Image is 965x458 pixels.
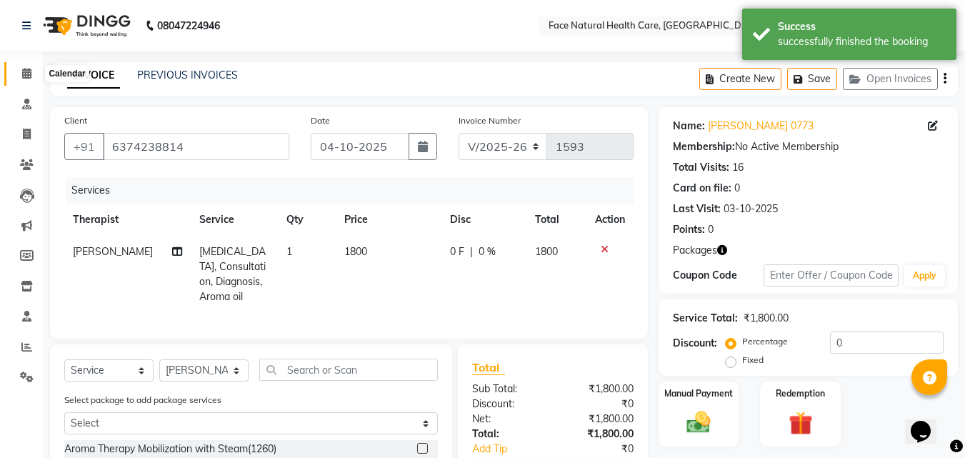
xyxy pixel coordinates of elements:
[742,335,788,348] label: Percentage
[673,201,721,216] div: Last Visit:
[526,204,587,236] th: Total
[479,244,496,259] span: 0 %
[535,245,558,258] span: 1800
[742,354,764,367] label: Fixed
[45,65,89,82] div: Calendar
[64,133,104,160] button: +91
[781,409,820,438] img: _gift.svg
[191,204,278,236] th: Service
[673,222,705,237] div: Points:
[553,382,644,397] div: ₹1,800.00
[724,201,778,216] div: 03-10-2025
[450,244,464,259] span: 0 F
[673,160,729,175] div: Total Visits:
[843,68,938,90] button: Open Invoices
[470,244,473,259] span: |
[36,6,134,46] img: logo
[732,160,744,175] div: 16
[905,401,951,444] iframe: chat widget
[673,243,717,258] span: Packages
[904,265,945,287] button: Apply
[157,6,220,46] b: 08047224946
[278,204,336,236] th: Qty
[673,119,705,134] div: Name:
[553,397,644,412] div: ₹0
[66,177,644,204] div: Services
[673,268,763,283] div: Coupon Code
[708,119,814,134] a: [PERSON_NAME] 0773
[64,394,221,407] label: Select package to add package services
[699,68,781,90] button: Create New
[553,412,644,427] div: ₹1,800.00
[778,19,946,34] div: Success
[459,114,521,127] label: Invoice Number
[664,387,733,400] label: Manual Payment
[586,204,634,236] th: Action
[744,311,789,326] div: ₹1,800.00
[259,359,438,381] input: Search or Scan
[441,204,526,236] th: Disc
[103,133,289,160] input: Search by Name/Mobile/Email/Code
[461,427,553,442] div: Total:
[673,139,944,154] div: No Active Membership
[679,409,718,436] img: _cash.svg
[461,412,553,427] div: Net:
[673,311,738,326] div: Service Total:
[73,245,153,258] span: [PERSON_NAME]
[461,382,553,397] div: Sub Total:
[776,387,825,400] label: Redemption
[199,245,266,303] span: [MEDICAL_DATA], Consultation, Diagnosis, Aroma oil
[673,139,735,154] div: Membership:
[778,34,946,49] div: successfully finished the booking
[734,181,740,196] div: 0
[764,264,899,287] input: Enter Offer / Coupon Code
[64,442,276,457] div: Aroma Therapy Mobilization with Steam(1260)
[673,336,717,351] div: Discount:
[553,427,644,442] div: ₹1,800.00
[673,181,731,196] div: Card on file:
[708,222,714,237] div: 0
[461,442,568,457] a: Add Tip
[64,114,87,127] label: Client
[569,442,645,457] div: ₹0
[787,68,837,90] button: Save
[64,204,191,236] th: Therapist
[137,69,238,81] a: PREVIOUS INVOICES
[286,245,292,258] span: 1
[461,397,553,412] div: Discount:
[344,245,367,258] span: 1800
[311,114,330,127] label: Date
[336,204,441,236] th: Price
[472,360,505,375] span: Total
